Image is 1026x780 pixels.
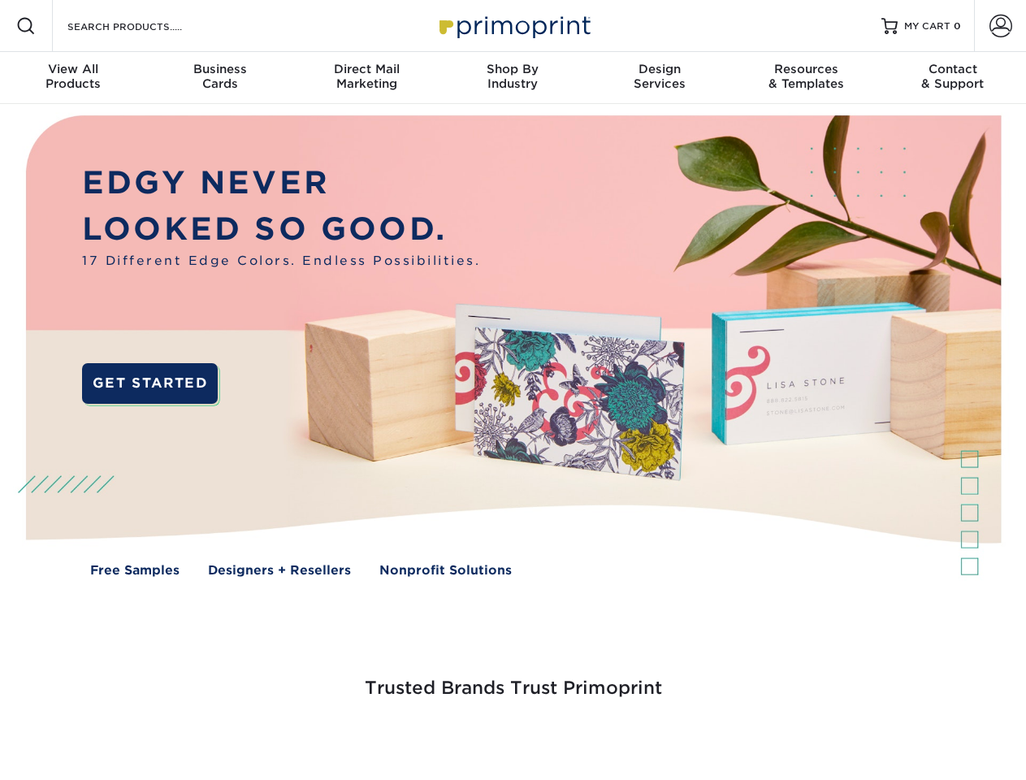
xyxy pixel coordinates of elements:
span: MY CART [904,19,950,33]
img: Smoothie King [118,741,119,742]
a: Shop ByIndustry [439,52,586,104]
a: Contact& Support [880,52,1026,104]
div: Services [587,62,733,91]
span: Direct Mail [293,62,439,76]
a: Resources& Templates [733,52,879,104]
div: & Templates [733,62,879,91]
span: Design [587,62,733,76]
span: 0 [954,20,961,32]
a: BusinessCards [146,52,292,104]
a: Direct MailMarketing [293,52,439,104]
span: Business [146,62,292,76]
a: Free Samples [90,561,180,580]
a: Nonprofit Solutions [379,561,512,580]
a: DesignServices [587,52,733,104]
img: Goodwill [877,741,878,742]
img: Amazon [723,741,724,742]
p: EDGY NEVER [82,160,480,206]
input: SEARCH PRODUCTS..... [66,16,224,36]
div: & Support [880,62,1026,91]
span: Shop By [439,62,586,76]
a: GET STARTED [82,363,218,404]
div: Marketing [293,62,439,91]
span: Contact [880,62,1026,76]
span: 17 Different Edge Colors. Endless Possibilities. [82,252,480,271]
p: LOOKED SO GOOD. [82,206,480,253]
div: Cards [146,62,292,91]
div: Industry [439,62,586,91]
h3: Trusted Brands Trust Primoprint [38,639,989,718]
a: Designers + Resellers [208,561,351,580]
img: Google [414,741,415,742]
img: Primoprint [432,8,595,43]
span: Resources [733,62,879,76]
